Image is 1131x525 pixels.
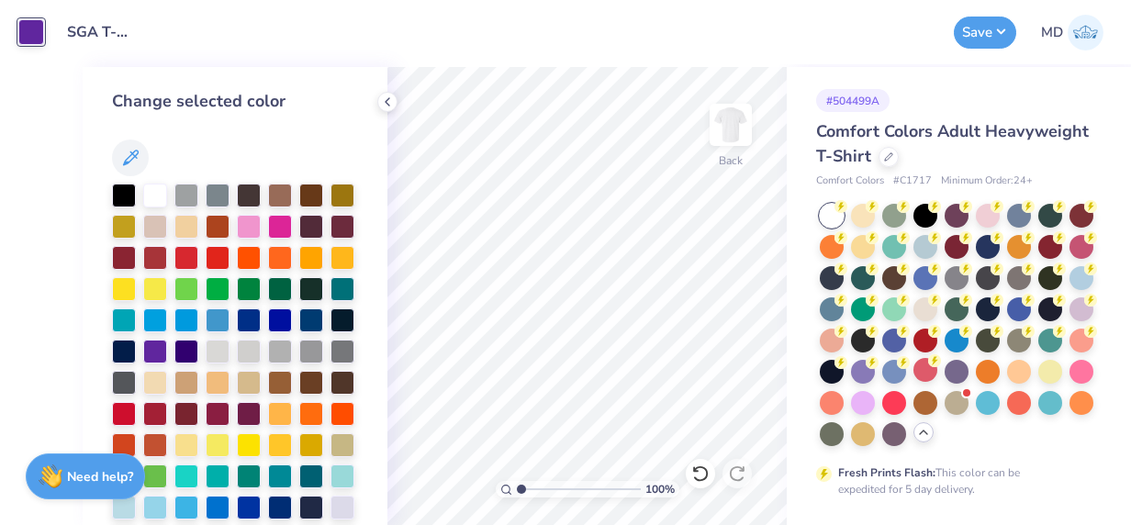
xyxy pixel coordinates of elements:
span: 100 % [645,481,675,497]
span: Comfort Colors [816,173,884,189]
span: Minimum Order: 24 + [941,173,1033,189]
span: Comfort Colors Adult Heavyweight T-Shirt [816,120,1089,167]
img: Mary Dewey [1068,15,1103,50]
span: # C1717 [893,173,932,189]
div: # 504499A [816,89,890,112]
div: Back [719,152,743,169]
div: Change selected color [112,89,358,114]
a: MD [1041,15,1103,50]
strong: Fresh Prints Flash: [838,465,935,480]
img: Back [712,106,749,143]
div: This color can be expedited for 5 day delivery. [838,464,1064,497]
strong: Need help? [67,468,133,486]
input: Untitled Design [53,14,143,50]
button: Save [954,17,1016,49]
span: MD [1041,22,1063,43]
